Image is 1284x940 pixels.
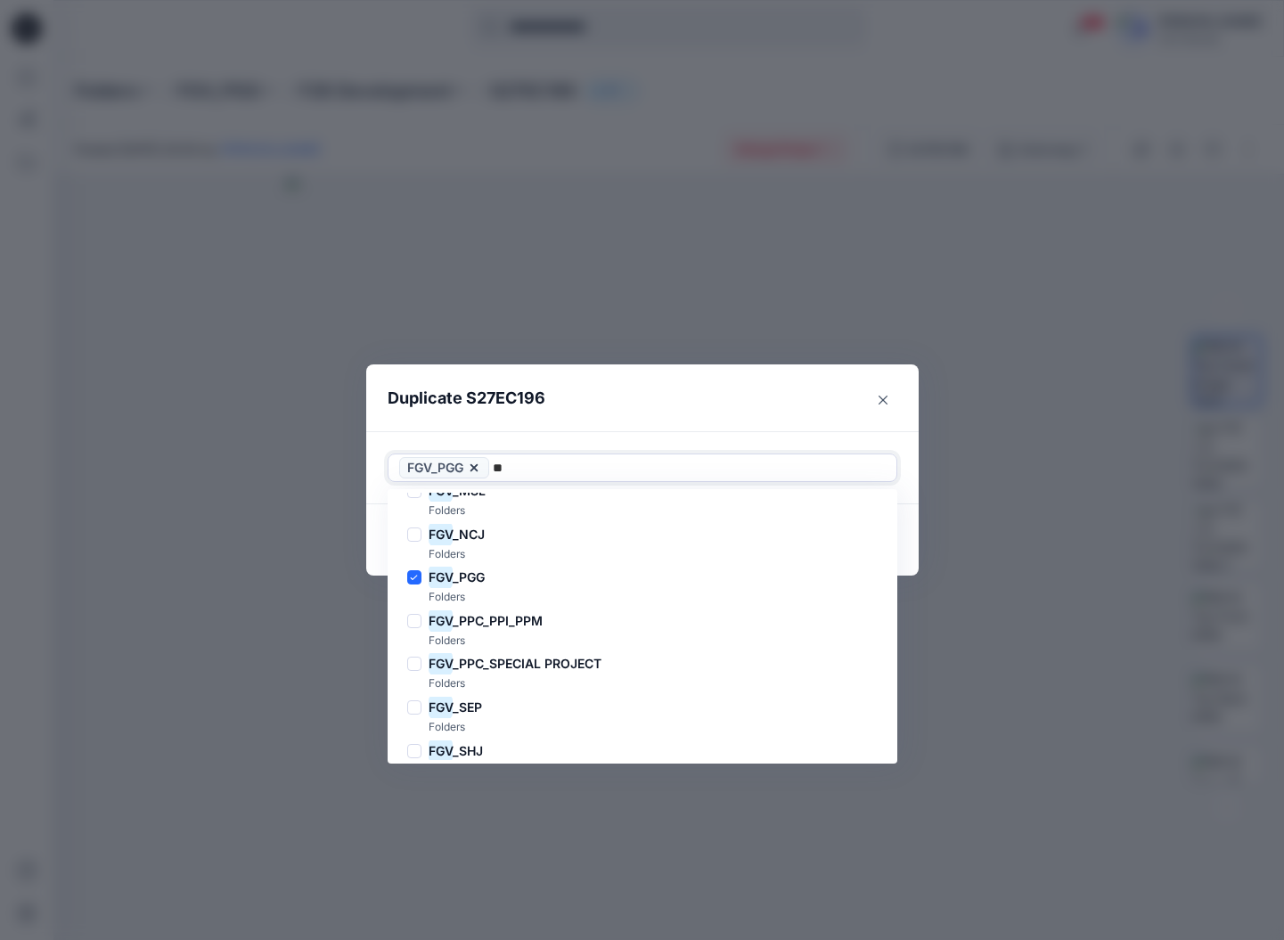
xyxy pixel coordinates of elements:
p: Folders [429,545,465,564]
span: _SHJ [453,743,483,758]
span: _SEP [453,699,482,715]
mark: FGV [429,609,453,633]
p: Folders [429,632,465,650]
p: Folders [429,718,465,737]
button: Close [869,386,897,414]
p: Duplicate S27EC196 [388,386,545,411]
mark: FGV [429,695,453,719]
span: _PPC_PPI_PPM [453,613,543,628]
mark: FGV [429,522,453,546]
mark: FGV [429,739,453,763]
span: FGV_PGG [407,457,463,478]
p: Folders [429,502,465,520]
span: _PPC_SPECIAL PROJECT [453,656,601,671]
mark: FGV [429,565,453,589]
span: _NCJ [453,527,485,542]
mark: FGV [429,651,453,675]
p: Folders [429,588,465,607]
span: _PGG [453,569,485,584]
p: Folders [429,674,465,693]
